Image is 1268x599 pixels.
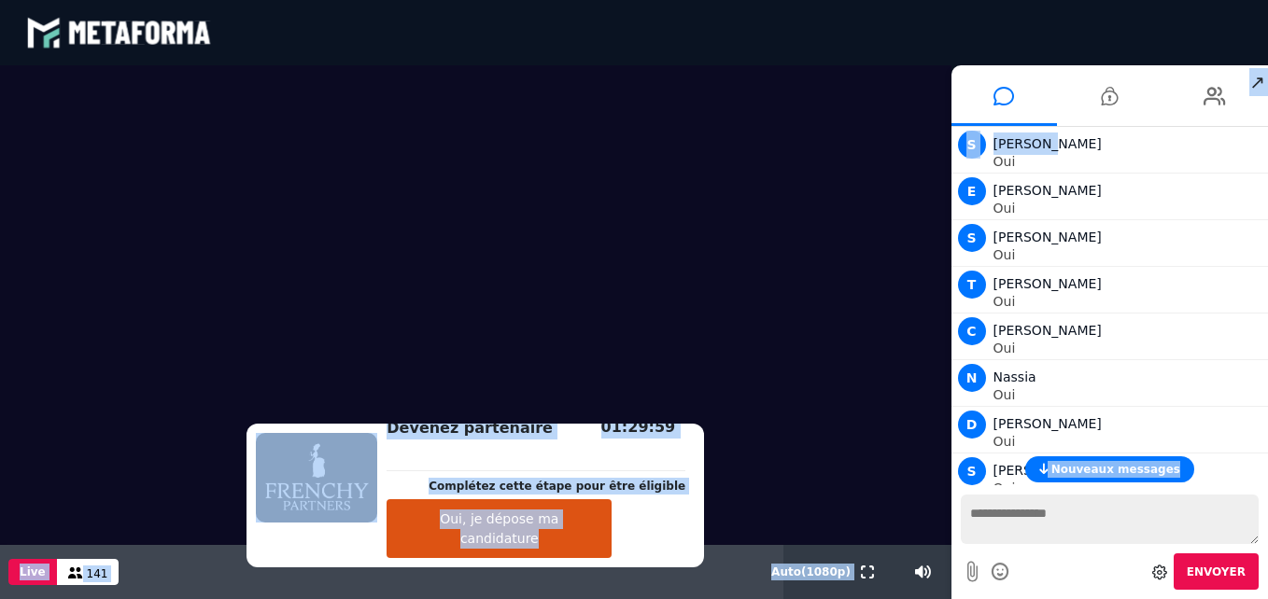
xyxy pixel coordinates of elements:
[958,271,986,299] span: T
[993,230,1102,244] span: [PERSON_NAME]
[1247,65,1268,99] span: ↗
[1025,456,1194,482] button: Nouveaux messages
[993,248,1264,261] p: Oui
[429,478,685,495] p: Complétez cette étape pour être éligible
[993,276,1102,291] span: [PERSON_NAME]
[993,295,1264,308] p: Oui
[771,565,851,578] span: Auto ( 1080 p)
[993,323,1102,338] span: [PERSON_NAME]
[993,155,1264,168] p: Oui
[993,435,1264,448] p: Oui
[387,417,685,439] h2: Devenez partenaire
[387,499,612,558] button: Oui, je dépose ma candidature
[993,416,1102,431] span: [PERSON_NAME]
[1051,463,1180,476] span: Nouveaux messages
[993,136,1102,151] span: [PERSON_NAME]
[993,183,1102,198] span: [PERSON_NAME]
[87,567,108,580] span: 141
[256,433,377,522] img: 1758176636418-X90kMVC3nBIL3z60WzofmoLaWTDHBoMX.png
[993,202,1264,215] p: Oui
[1187,565,1246,578] span: Envoyer
[993,341,1264,355] p: Oui
[958,317,986,345] span: C
[958,177,986,205] span: E
[958,364,986,392] span: N
[768,545,854,599] button: Auto(1080p)
[958,224,986,252] span: S
[993,388,1264,401] p: Oui
[8,559,57,585] button: Live
[993,369,1036,384] span: Nassia
[1174,553,1259,590] button: Envoyer
[958,411,986,439] span: D
[958,131,986,159] span: S
[601,418,676,436] span: 01:29:59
